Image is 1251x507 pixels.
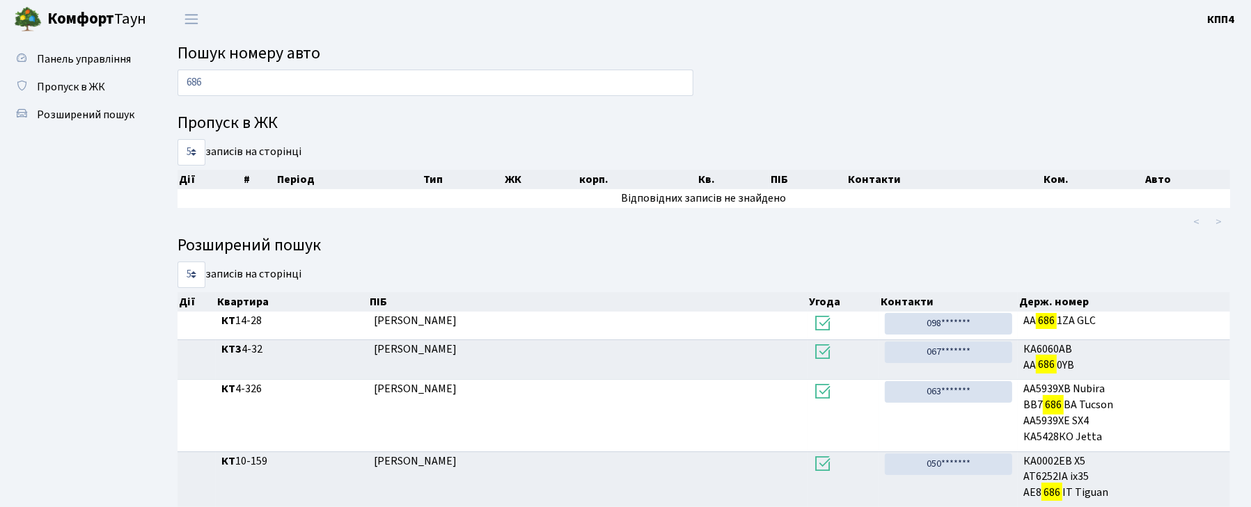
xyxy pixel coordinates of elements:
[276,170,422,189] th: Період
[374,453,457,469] span: [PERSON_NAME]
[422,170,504,189] th: Тип
[374,381,457,396] span: [PERSON_NAME]
[178,189,1230,208] td: Відповідних записів не знайдено
[7,45,146,73] a: Панель управління
[1023,453,1225,501] span: КА0002ЕВ X5 АТ6252ІА ix35 АЕ8 IT Tiguan
[221,341,363,357] span: 4-32
[221,381,235,396] b: КТ
[1207,12,1234,27] b: КПП4
[1023,381,1225,444] span: AA5939XB Nubira ВВ7 ВА Tucson АА5939ХЕ SX4 КА5428КО Jetta
[1043,395,1064,415] mark: 686
[847,170,1042,189] th: Контакти
[1036,311,1057,330] mark: 686
[221,453,363,469] span: 10-159
[1207,11,1234,28] a: КПП4
[14,6,42,33] img: logo.png
[178,261,205,288] select: записів на сторінці
[1041,483,1062,502] mark: 686
[242,170,276,189] th: #
[221,453,235,469] b: КТ
[178,139,301,166] label: записів на сторінці
[37,51,131,67] span: Панель управління
[174,8,209,31] button: Переключити навігацію
[178,292,216,312] th: Дії
[37,79,105,95] span: Пропуск в ЖК
[1018,292,1230,312] th: Держ. номер
[178,170,242,189] th: Дії
[808,292,880,312] th: Угода
[880,292,1018,312] th: Контакти
[178,236,1230,256] h4: Розширений пошук
[178,261,301,288] label: записів на сторінці
[368,292,808,312] th: ПІБ
[178,113,1230,134] h4: Пропуск в ЖК
[1023,313,1225,329] span: AA 1ZA GLC
[504,170,579,189] th: ЖК
[7,73,146,101] a: Пропуск в ЖК
[221,381,363,397] span: 4-326
[37,107,134,122] span: Розширений пошук
[1036,355,1057,374] mark: 686
[178,139,205,166] select: записів на сторінці
[221,313,363,329] span: 14-28
[216,292,368,312] th: Квартира
[769,170,847,189] th: ПІБ
[221,341,242,357] b: КТ3
[1023,341,1225,373] span: КА6060АВ AA 0YB
[374,313,457,328] span: [PERSON_NAME]
[47,8,114,30] b: Комфорт
[47,8,146,31] span: Таун
[697,170,769,189] th: Кв.
[1043,170,1144,189] th: Ком.
[7,101,146,129] a: Розширений пошук
[178,41,320,65] span: Пошук номеру авто
[221,313,235,328] b: КТ
[578,170,696,189] th: корп.
[374,341,457,357] span: [PERSON_NAME]
[178,70,693,96] input: Пошук
[1144,170,1244,189] th: Авто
